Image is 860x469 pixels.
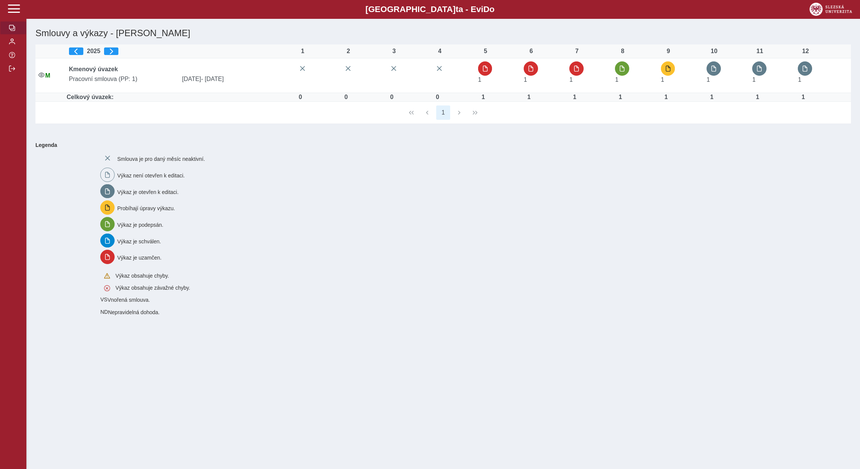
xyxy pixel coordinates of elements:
div: 10 [707,48,722,55]
div: Úvazek : 8 h / den. 40 h / týden. [613,94,628,101]
span: Pracovní smlouva (PP: 1) [66,76,179,82]
span: Výkaz je uzamčen. [117,255,162,261]
div: Úvazek : [384,94,399,101]
span: - [DATE] [201,76,224,82]
span: Úvazek : 8 h / den. 40 h / týden. [615,76,618,83]
span: Úvazek : 8 h / den. 40 h / týden. [798,76,801,83]
div: 6 [524,48,539,55]
div: Úvazek : 8 h / den. 40 h / týden. [521,94,537,101]
div: Úvazek : 8 h / den. 40 h / týden. [750,94,765,101]
span: Nepravidelná dohoda. [108,309,159,315]
div: Úvazek : 8 h / den. 40 h / týden. [796,94,811,101]
div: 7 [569,48,584,55]
div: Úvazek : 8 h / den. 40 h / týden. [476,94,491,101]
div: Úvazek : 8 h / den. 40 h / týden. [659,94,674,101]
span: D [483,5,489,14]
span: Výkaz je schválen. [117,238,161,244]
span: Vnořená smlouva. [107,297,150,303]
span: Výkaz je podepsán. [117,222,163,228]
div: 12 [798,48,813,55]
div: 8 [615,48,630,55]
span: Úvazek : 8 h / den. 40 h / týden. [478,76,481,83]
div: Úvazek : 8 h / den. 40 h / týden. [704,94,719,101]
span: Výkaz obsahuje chyby. [115,273,169,279]
span: Smlouva je pro daný měsíc neaktivní. [117,156,205,162]
div: Úvazek : 8 h / den. 40 h / týden. [567,94,582,101]
div: Úvazek : [339,94,354,101]
span: Smlouva vnořená do kmene [100,296,107,302]
h1: Smlouvy a výkazy - [PERSON_NAME] [32,25,717,41]
span: o [489,5,495,14]
span: Výkaz obsahuje závažné chyby. [115,285,190,291]
div: 9 [661,48,676,55]
div: 11 [752,48,767,55]
div: 2 [341,48,356,55]
span: [DATE] [179,76,292,82]
span: Výkaz není otevřen k editaci. [117,173,185,179]
div: 1 [295,48,310,55]
img: logo_web_su.png [809,3,852,16]
span: Úvazek : 8 h / den. 40 h / týden. [569,76,573,83]
button: 1 [436,105,451,120]
b: Legenda [32,139,848,151]
span: Údaje souhlasí s údaji v Magionu [45,72,50,79]
div: Úvazek : [293,94,308,101]
div: 2025 [69,47,289,55]
div: 3 [386,48,402,55]
td: Celkový úvazek: [66,93,292,102]
b: [GEOGRAPHIC_DATA] a - Evi [23,5,837,14]
span: Výkaz je otevřen k editaci. [117,189,179,195]
span: Úvazek : 8 h / den. 40 h / týden. [752,76,756,83]
div: Úvazek : [430,94,445,101]
span: Úvazek : 8 h / den. 40 h / týden. [707,76,710,83]
div: 4 [432,48,448,55]
b: Kmenový úvazek [69,66,118,72]
i: Smlouva je aktivní [38,72,44,78]
div: 5 [478,48,493,55]
span: t [455,5,458,14]
span: Úvazek : 8 h / den. 40 h / týden. [524,76,527,83]
span: Smlouva vnořená do kmene [100,309,108,315]
span: Probíhají úpravy výkazu. [117,205,175,211]
span: Úvazek : 8 h / den. 40 h / týden. [661,76,664,83]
